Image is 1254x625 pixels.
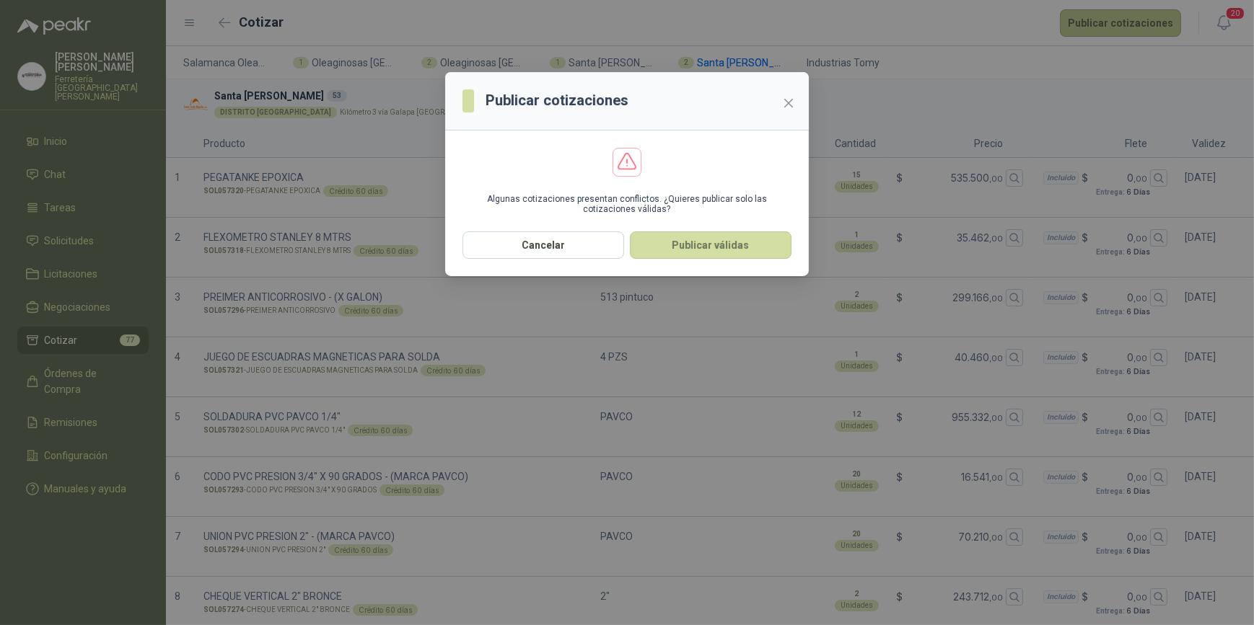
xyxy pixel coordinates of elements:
span: close [783,97,794,109]
h3: Publicar cotizaciones [486,89,628,112]
p: Algunas cotizaciones presentan conflictos. ¿Quieres publicar solo las cotizaciones válidas? [462,194,792,214]
button: Publicar válidas [630,231,792,259]
button: Close [777,92,800,115]
button: Cancelar [462,231,624,259]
